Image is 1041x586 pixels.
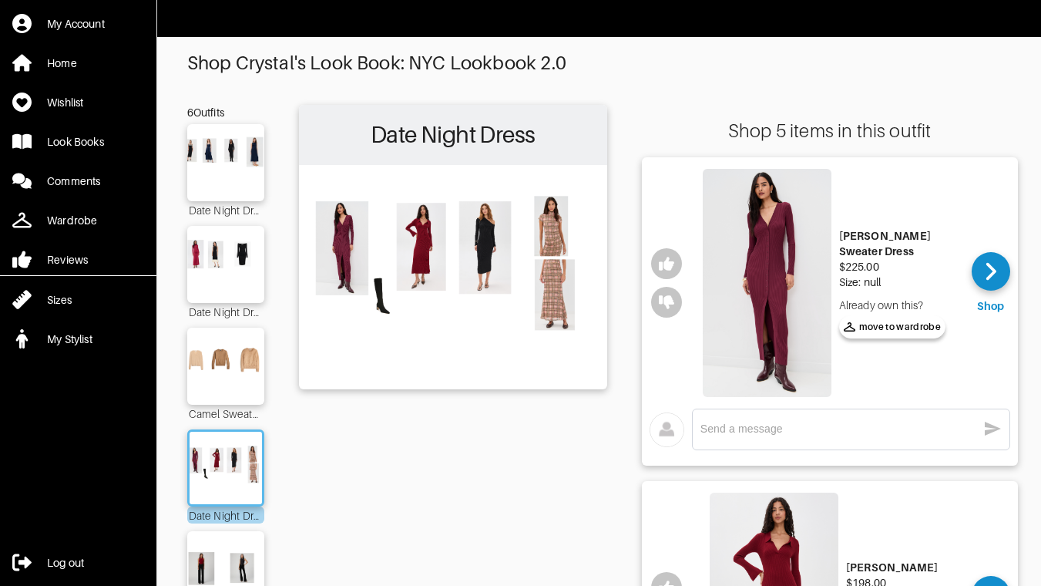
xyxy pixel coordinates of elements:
img: Maxi Shoko Sweater Dress [703,169,831,397]
div: Reviews [47,252,88,268]
img: Outfit Date Night Dress [307,173,599,379]
img: Outfit Camel Sweaters [182,335,270,397]
div: Wardrobe [47,213,97,228]
a: Shop [972,252,1010,314]
div: Shop Crystal's Look Book: NYC Lookbook 2.0 [187,52,1010,74]
div: Size: null [839,274,960,290]
div: Sizes [47,292,72,308]
img: Outfit Date Night Dress [182,234,270,295]
div: [PERSON_NAME] [846,560,953,575]
div: My Account [47,16,105,32]
img: avatar [650,413,684,447]
img: Outfit Date Night Dress [182,132,270,194]
div: Already own this? [839,298,960,313]
div: Home [47,56,77,71]
h2: Date Night Dress [307,113,599,157]
div: Shop 5 items in this outfit [642,120,1018,142]
div: Date Night Dress [187,201,264,218]
button: move to wardrobe [839,315,946,338]
div: [PERSON_NAME] Sweater Dress [839,228,960,259]
div: Log out [47,555,84,571]
div: Shop [977,298,1005,314]
div: My Stylist [47,332,92,347]
div: Camel Sweaters [187,405,264,422]
img: Outfit Date Night Dress [185,439,266,497]
div: $225.00 [839,259,960,274]
div: Date Night Dress [187,507,264,524]
div: 6 Outfits [187,105,264,120]
div: Date Night Dress [187,303,264,320]
div: Look Books [47,134,104,150]
div: Comments [47,173,100,189]
span: move to wardrobe [844,320,942,334]
div: Wishlist [47,95,83,110]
